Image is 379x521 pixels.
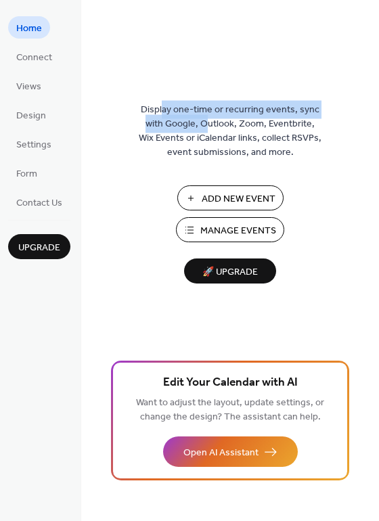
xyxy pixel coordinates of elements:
span: Views [16,80,41,94]
a: Design [8,104,54,126]
a: Form [8,162,45,184]
button: Add New Event [177,185,284,210]
span: Open AI Assistant [183,446,259,460]
span: Design [16,109,46,123]
a: Connect [8,45,60,68]
a: Views [8,74,49,97]
span: Connect [16,51,52,65]
span: Settings [16,138,51,152]
a: Contact Us [8,191,70,213]
span: Want to adjust the layout, update settings, or change the design? The assistant can help. [136,394,324,426]
button: Upgrade [8,234,70,259]
span: Home [16,22,42,36]
span: Form [16,167,37,181]
button: 🚀 Upgrade [184,258,276,284]
span: Edit Your Calendar with AI [163,373,298,392]
button: Manage Events [176,217,284,242]
span: Display one-time or recurring events, sync with Google, Outlook, Zoom, Eventbrite, Wix Events or ... [139,103,321,160]
span: Upgrade [18,241,60,255]
a: Home [8,16,50,39]
button: Open AI Assistant [163,436,298,467]
span: Add New Event [202,192,275,206]
span: Contact Us [16,196,62,210]
a: Settings [8,133,60,155]
span: 🚀 Upgrade [192,263,268,281]
span: Manage Events [200,224,276,238]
